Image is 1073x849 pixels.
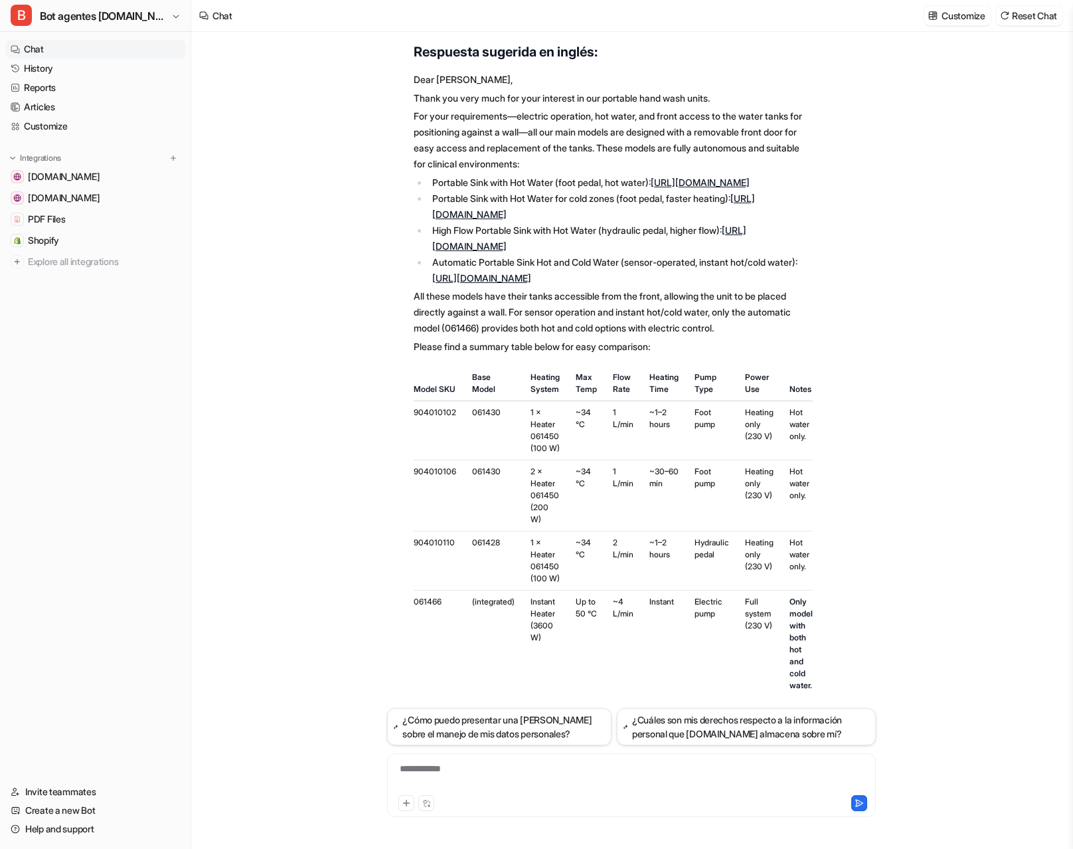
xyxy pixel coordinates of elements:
td: Foot pump [687,401,737,460]
a: www.lioninox.com[DOMAIN_NAME] [5,167,185,186]
td: 1 × Heater 061450 (100 W) [523,401,568,460]
a: [URL][DOMAIN_NAME] [651,177,750,188]
span: Bot agentes [DOMAIN_NAME] [40,7,168,25]
p: Dear [PERSON_NAME], [414,72,802,88]
td: 1 L/min [605,460,641,531]
th: Flow Rate [605,371,641,401]
td: Instant Heater (3600 W) [523,590,568,697]
img: customize [928,11,938,21]
td: 061428 [464,531,523,590]
p: Customize [942,9,985,23]
th: Heating System [523,371,568,401]
td: 904010106 [414,460,464,531]
span: [DOMAIN_NAME] [28,191,100,205]
th: Base Model [464,371,523,401]
td: Heating only (230 V) [737,460,782,531]
th: Max Temp [568,371,605,401]
button: Reset Chat [996,6,1062,25]
a: Customize [5,117,185,136]
li: Portable Sink with Hot Water for cold zones (foot pedal, faster heating): [428,191,802,223]
p: Integrations [20,153,61,163]
td: Heating only (230 V) [737,531,782,590]
img: expand menu [8,153,17,163]
img: PDF Files [13,215,21,223]
a: [URL][DOMAIN_NAME] [432,225,746,252]
td: ~34 °C [568,460,605,531]
td: ~34 °C [568,531,605,590]
a: handwashbasin.com[DOMAIN_NAME] [5,189,185,207]
li: Portable Sink with Hot Water (foot pedal, hot water): [428,175,802,191]
td: Foot pump [687,460,737,531]
td: (integrated) [464,590,523,697]
img: reset [1000,11,1009,21]
a: ShopifyShopify [5,231,185,250]
td: 904010102 [414,401,464,460]
td: Hot water only. [782,401,813,460]
li: High Flow Portable Sink with Hot Water (hydraulic pedal, higher flow): [428,223,802,254]
td: Heating only (230 V) [737,401,782,460]
p: Please find a summary table below for easy comparison: [414,339,802,355]
a: Chat [5,40,185,58]
a: Explore all integrations [5,252,185,271]
th: Pump Type [687,371,737,401]
span: PDF Files [28,213,65,226]
p: For your requirements—electric operation, hot water, and front access to the water tanks for posi... [414,108,802,172]
td: Hydraulic pedal [687,531,737,590]
img: handwashbasin.com [13,194,21,202]
td: 061430 [464,460,523,531]
button: Integrations [5,151,65,165]
td: Full system (230 V) [737,590,782,697]
a: Invite teammates [5,783,185,801]
td: 1 L/min [605,401,641,460]
button: ¿Cómo puedo presentar una [PERSON_NAME] sobre el manejo de mis datos personales? [387,708,612,745]
td: 1 × Heater 061450 (100 W) [523,531,568,590]
td: ~30–60 min [641,460,687,531]
span: Shopify [28,234,59,247]
img: Shopify [13,236,21,244]
td: ~4 L/min [605,590,641,697]
td: 2 L/min [605,531,641,590]
td: ~34 °C [568,401,605,460]
button: ¿Cuáles son mis derechos respecto a la información personal que [DOMAIN_NAME] almacena sobre mí? [617,708,876,745]
td: Up to 50 °C [568,590,605,697]
td: ~1–2 hours [641,401,687,460]
a: [URL][DOMAIN_NAME] [432,193,755,220]
a: Reports [5,78,185,97]
th: Model SKU [414,371,464,401]
img: menu_add.svg [169,153,178,163]
span: Explore all integrations [28,251,180,272]
td: Hot water only. [782,531,813,590]
li: Automatic Portable Sink Hot and Cold Water (sensor-operated, instant hot/cold water): [428,254,802,286]
td: 061466 [414,590,464,697]
th: Notes [782,371,813,401]
a: [URL][DOMAIN_NAME] [432,272,531,284]
button: Customize [924,6,990,25]
p: All these models have their tanks accessible from the front, allowing the unit to be placed direc... [414,288,802,336]
td: 2 × Heater 061450 (200 W) [523,460,568,531]
th: Heating Time [641,371,687,401]
h2: Respuesta sugerida en inglés: [414,43,802,61]
span: B [11,5,32,26]
span: [DOMAIN_NAME] [28,170,100,183]
td: 904010110 [414,531,464,590]
strong: Only model with both hot and cold water. [789,597,813,690]
p: Thank you very much for your interest in our portable hand wash units. [414,90,802,106]
td: Instant [641,590,687,697]
a: PDF FilesPDF Files [5,210,185,229]
th: Power Use [737,371,782,401]
td: Hot water only. [782,460,813,531]
td: 061430 [464,401,523,460]
div: Chat [212,9,232,23]
a: Help and support [5,820,185,838]
a: Create a new Bot [5,801,185,820]
a: Articles [5,98,185,116]
img: explore all integrations [11,255,24,268]
td: Electric pump [687,590,737,697]
td: ~1–2 hours [641,531,687,590]
img: www.lioninox.com [13,173,21,181]
a: History [5,59,185,78]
